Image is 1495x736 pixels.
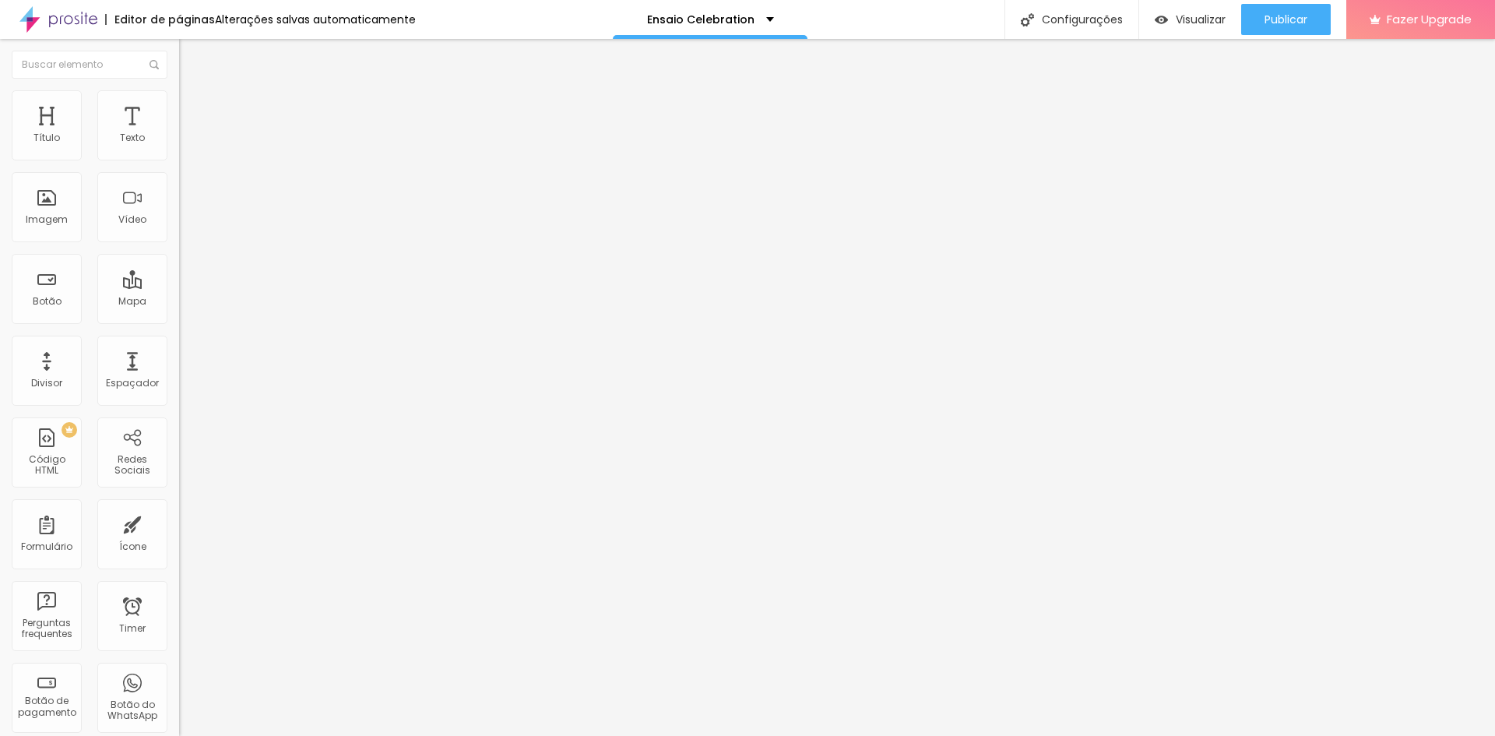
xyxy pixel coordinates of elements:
[16,454,77,477] div: Código HTML
[16,618,77,640] div: Perguntas frequentes
[179,39,1495,736] iframe: Editor
[215,14,416,25] div: Alterações salvas automaticamente
[647,14,755,25] p: Ensaio Celebration
[119,541,146,552] div: Ícone
[12,51,167,79] input: Buscar elemento
[1241,4,1331,35] button: Publicar
[118,214,146,225] div: Vídeo
[1021,13,1034,26] img: Icone
[106,378,159,389] div: Espaçador
[1176,13,1226,26] span: Visualizar
[101,699,163,722] div: Botão do WhatsApp
[33,132,60,143] div: Título
[1387,12,1472,26] span: Fazer Upgrade
[16,696,77,718] div: Botão de pagamento
[101,454,163,477] div: Redes Sociais
[1265,13,1307,26] span: Publicar
[26,214,68,225] div: Imagem
[33,296,62,307] div: Botão
[1155,13,1168,26] img: view-1.svg
[1139,4,1241,35] button: Visualizar
[119,623,146,634] div: Timer
[105,14,215,25] div: Editor de páginas
[31,378,62,389] div: Divisor
[21,541,72,552] div: Formulário
[149,60,159,69] img: Icone
[120,132,145,143] div: Texto
[118,296,146,307] div: Mapa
